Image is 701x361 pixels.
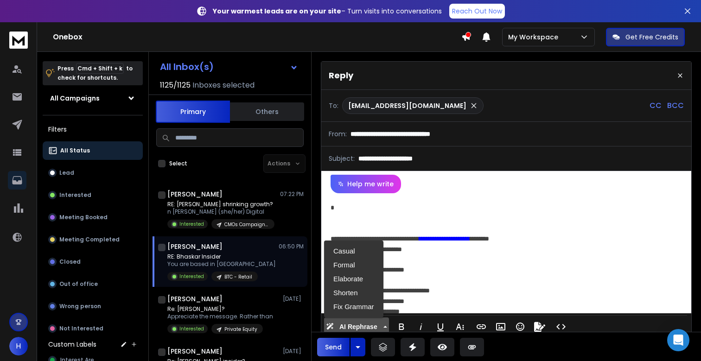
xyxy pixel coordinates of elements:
p: BTC - Retail [224,273,252,280]
button: Get Free Credits [606,28,685,46]
h1: Onebox [53,32,461,43]
h1: [PERSON_NAME] [167,294,223,304]
a: Formal [324,258,383,272]
button: Insert Image (⌘P) [492,317,510,336]
button: Interested [43,186,143,204]
p: Closed [59,258,81,266]
button: Meeting Booked [43,208,143,227]
p: All Status [60,147,90,154]
p: RE: Bhaskar Insider [167,253,276,260]
p: – Turn visits into conversations [213,6,442,16]
img: logo [9,32,28,49]
p: Appreciate the message. Rather than [167,313,273,320]
p: RE: [PERSON_NAME] shrinking growth? [167,201,274,208]
p: Interested [59,191,91,199]
button: Not Interested [43,319,143,338]
button: Out of office [43,275,143,293]
button: More Text [451,317,469,336]
button: AI Rephrase [324,317,389,336]
span: Cmd + Shift + k [76,63,124,74]
button: Italic (⌘I) [412,317,430,336]
button: Emoticons [511,317,529,336]
p: Re: [PERSON_NAME]? [167,305,273,313]
p: From: [329,129,347,139]
p: Interested [179,325,204,332]
p: Interested [179,273,204,280]
a: Shorten [324,286,383,300]
p: Get Free Credits [625,32,678,42]
p: Wrong person [59,303,101,310]
p: Press to check for shortcuts. [57,64,133,82]
h1: All Campaigns [50,94,100,103]
p: Lead [59,169,74,177]
button: H [9,337,28,355]
p: Reach Out Now [452,6,502,16]
p: Out of office [59,280,98,288]
h3: Inboxes selected [192,80,255,91]
p: [DATE] [283,348,304,355]
a: Elaborate [324,272,383,286]
p: 07:22 PM [280,190,304,198]
a: Fix Grammar [324,300,383,314]
h3: Custom Labels [48,340,96,349]
strong: Your warmest leads are on your site [213,6,341,16]
p: Reply [329,69,353,82]
a: Reach Out Now [449,4,505,19]
h1: [PERSON_NAME] [167,242,223,251]
h1: All Inbox(s) [160,62,214,71]
div: AI Rephrase [324,241,383,317]
button: Meeting Completed [43,230,143,249]
h1: [PERSON_NAME] [167,190,223,199]
h1: [PERSON_NAME] [167,347,223,356]
button: All Campaigns [43,89,143,108]
p: Private Equity [224,326,257,333]
p: CMOs Campaign Optivate [224,221,269,228]
h3: Filters [43,123,143,136]
button: Code View [552,317,570,336]
button: Insert Link (⌘K) [472,317,490,336]
p: 06:50 PM [279,243,304,250]
label: Select [169,160,187,167]
p: Interested [179,221,204,228]
span: AI Rephrase [338,323,379,331]
button: Send [317,338,350,356]
button: Others [230,101,304,122]
p: Meeting Completed [59,236,120,243]
p: Meeting Booked [59,214,108,221]
p: Not Interested [59,325,103,332]
button: Primary [156,101,230,123]
p: [DATE] [283,295,304,303]
div: Open Intercom Messenger [667,329,689,351]
a: Casual [324,244,383,258]
button: Lead [43,164,143,182]
p: You are based in [GEOGRAPHIC_DATA] [167,260,276,268]
p: CC [650,100,662,111]
button: Help me write [331,175,401,193]
button: Closed [43,253,143,271]
button: Wrong person [43,297,143,316]
button: All Status [43,141,143,160]
button: All Inbox(s) [153,57,306,76]
p: n [PERSON_NAME] (she/her) Digital [167,208,274,215]
button: Signature [531,317,548,336]
span: 1125 / 1125 [160,80,191,91]
p: Subject: [329,154,355,163]
p: BCC [667,100,684,111]
p: [EMAIL_ADDRESS][DOMAIN_NAME] [348,101,466,110]
p: To: [329,101,338,110]
p: My Workspace [508,32,562,42]
button: Underline (⌘U) [432,317,449,336]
